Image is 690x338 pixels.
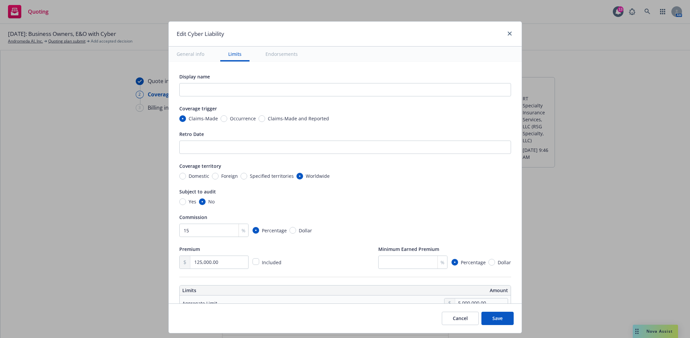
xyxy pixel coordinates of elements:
span: Dollar [498,259,511,266]
input: 0.00 [190,256,248,269]
input: Dollar [488,259,495,266]
span: Included [262,259,281,266]
input: Foreign [212,173,219,179]
input: Yes [179,198,186,205]
button: Save [481,312,514,325]
span: Percentage [461,259,486,266]
span: % [440,259,444,266]
span: Claims-Made [189,115,218,122]
input: Percentage [451,259,458,266]
span: Percentage [262,227,287,234]
span: Dollar [299,227,312,234]
button: Endorsements [258,47,306,61]
span: Occurrence [230,115,256,122]
input: Occurrence [221,115,227,122]
input: No [199,198,206,205]
span: % [242,227,246,234]
span: No [208,198,215,205]
span: Commission [179,214,207,220]
span: Coverage territory [179,163,221,169]
input: Worldwide [296,173,303,179]
span: Retro Date [179,131,204,137]
span: Coverage trigger [179,105,217,112]
button: General info [169,47,212,61]
span: Domestic [189,172,209,179]
input: Domestic [179,173,186,179]
h1: Edit Cyber Liability [177,30,224,38]
div: Aggregate Limit [182,300,217,307]
span: Premium [179,246,200,252]
input: Claims-Made and Reported [259,115,265,122]
input: 0.00 [455,298,507,308]
input: Dollar [289,227,296,234]
input: Claims-Made [179,115,186,122]
input: Specified territories [241,173,247,179]
span: Display name [179,73,210,80]
input: Percentage [253,227,259,234]
span: Foreign [221,172,238,179]
a: close [506,30,514,38]
button: Limits [220,47,250,61]
th: Amount [348,285,510,295]
span: Claims-Made and Reported [268,115,329,122]
span: Yes [189,198,196,205]
span: Subject to audit [179,188,216,195]
span: Minimum Earned Premium [378,246,439,252]
button: Cancel [442,312,479,325]
th: Limits [180,285,312,295]
span: Worldwide [306,172,330,179]
span: Specified territories [250,172,294,179]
